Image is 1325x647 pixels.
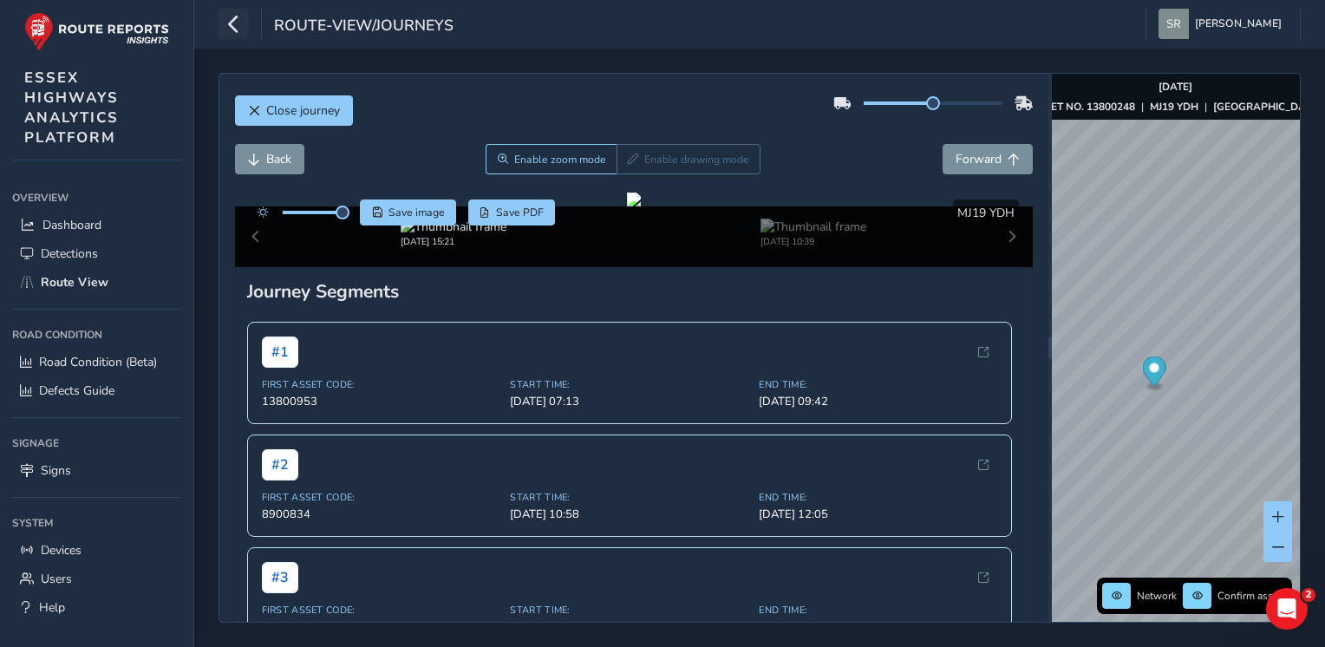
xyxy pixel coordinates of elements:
img: rr logo [24,12,169,51]
span: [DATE] 10:58 [510,506,748,522]
span: 8900834 [262,506,500,522]
strong: [DATE] [1159,80,1192,94]
button: Forward [943,144,1033,174]
strong: [GEOGRAPHIC_DATA] [1213,100,1322,114]
button: [PERSON_NAME] [1159,9,1288,39]
span: [DATE] 09:42 [759,394,997,409]
div: | | [1029,100,1322,114]
strong: ASSET NO. 13800248 [1029,100,1135,114]
span: Users [41,571,72,587]
span: Road Condition (Beta) [39,354,157,370]
span: End Time: [759,491,997,504]
span: Forward [956,151,1002,167]
a: Users [12,565,181,593]
strong: MJ19 YDH [1150,100,1198,114]
div: Overview [12,185,181,211]
span: Signs [41,462,71,479]
span: # 1 [262,337,298,368]
a: Dashboard [12,211,181,239]
iframe: Intercom live chat [1266,588,1308,630]
a: Help [12,593,181,622]
img: Thumbnail frame [401,219,506,235]
button: Close journey [235,95,353,126]
button: Back [235,144,304,174]
a: Defects Guide [12,376,181,405]
span: MJ19 YDH [957,205,1015,221]
span: Devices [41,542,82,559]
span: [DATE] 07:13 [510,394,748,409]
span: Close journey [266,102,340,119]
span: Start Time: [510,378,748,391]
div: Journey Segments [247,279,1021,304]
span: First Asset Code: [262,604,500,617]
a: Road Condition (Beta) [12,348,181,376]
a: Devices [12,536,181,565]
span: Route View [41,274,108,291]
span: Start Time: [510,491,748,504]
span: Back [266,151,291,167]
span: Detections [41,245,98,262]
a: Signs [12,456,181,485]
span: Dashboard [42,217,101,233]
div: Map marker [1142,356,1165,392]
button: Zoom [486,144,617,174]
img: Thumbnail frame [760,219,866,235]
button: Save [360,199,456,225]
a: Detections [12,239,181,268]
div: System [12,510,181,536]
button: PDF [468,199,556,225]
div: [DATE] 15:21 [401,235,506,248]
span: route-view/journeys [274,15,454,39]
div: [DATE] 10:39 [760,235,866,248]
span: Defects Guide [39,382,114,399]
span: # 2 [262,449,298,480]
span: Network [1137,589,1177,603]
span: First Asset Code: [262,378,500,391]
div: Signage [12,430,181,456]
span: First Asset Code: [262,491,500,504]
a: Route View [12,268,181,297]
span: Save PDF [496,206,544,219]
span: Enable zoom mode [514,153,606,167]
span: ESSEX HIGHWAYS ANALYTICS PLATFORM [24,68,119,147]
span: [PERSON_NAME] [1195,9,1282,39]
span: 2 [1302,588,1315,602]
span: [DATE] 12:05 [759,506,997,522]
span: 13800953 [262,394,500,409]
div: Road Condition [12,322,181,348]
span: [DATE] 13:20 [510,619,748,635]
span: [DATE] 14:01 [759,619,997,635]
span: End Time: [759,378,997,391]
span: 3900477 [262,619,500,635]
span: # 3 [262,562,298,593]
span: Save image [388,206,445,219]
img: diamond-layout [1159,9,1189,39]
span: Help [39,599,65,616]
span: Confirm assets [1217,589,1287,603]
span: End Time: [759,604,997,617]
span: Start Time: [510,604,748,617]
